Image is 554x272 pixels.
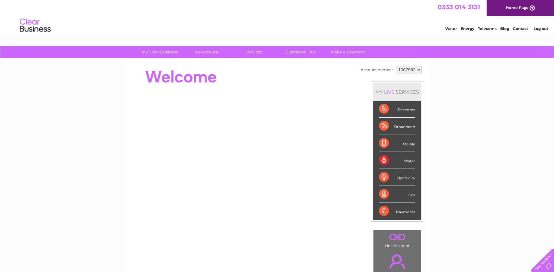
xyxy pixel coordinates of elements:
[383,89,396,95] div: LIVE
[322,46,373,58] a: Make A Payment
[275,46,326,58] a: Customer Help
[379,203,415,220] div: Payments
[379,169,415,186] div: Electricity
[379,135,415,152] div: Mobile
[534,26,548,31] a: Log out
[134,46,185,58] a: My Clear Business
[373,230,421,249] td: Link Account
[131,3,424,30] div: Clear Business is a trading name of Verastar Limited (registered in [GEOGRAPHIC_DATA] No. 3667643...
[513,26,528,31] a: Contact
[379,118,415,135] div: Broadband
[500,26,509,31] a: Blog
[228,46,279,58] a: Services
[461,26,474,31] a: Energy
[19,16,51,35] img: logo.png
[359,65,394,75] td: Account number
[181,46,232,58] a: My Account
[379,101,415,118] div: Telecoms
[437,3,480,11] a: 0333 014 3131
[379,152,415,169] div: Water
[373,83,421,101] div: MY SERVICES
[379,186,415,203] div: Gas
[478,26,496,31] a: Telecoms
[445,26,457,31] a: Water
[375,232,419,243] a: .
